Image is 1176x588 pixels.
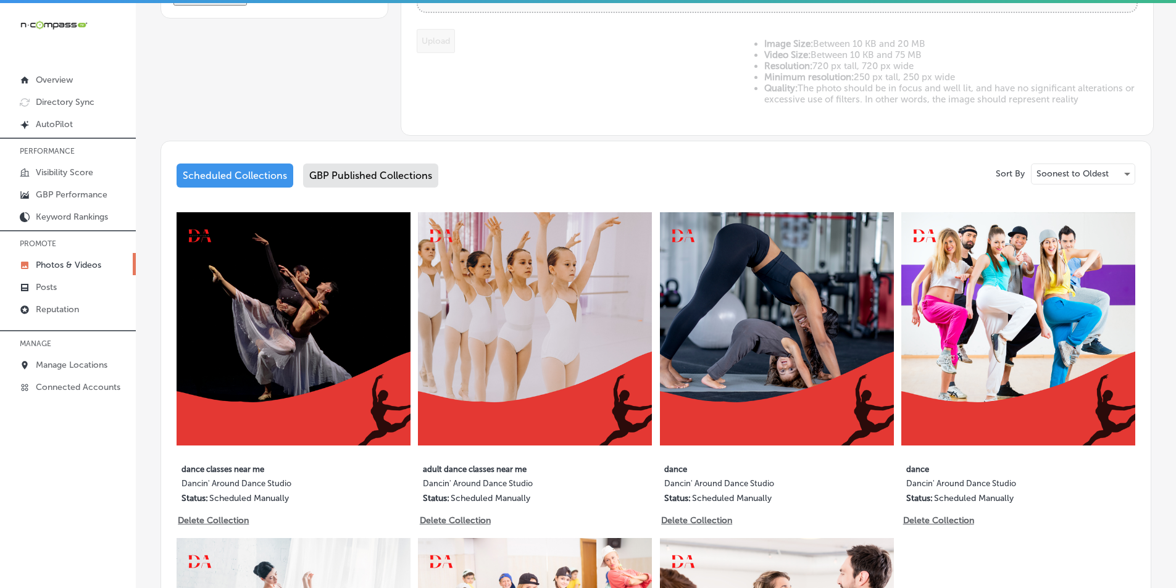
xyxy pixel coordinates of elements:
[1036,168,1109,180] p: Soonest to Oldest
[418,212,652,446] img: Collection thumbnail
[423,493,449,503] p: Status:
[1032,164,1135,184] div: Soonest to Oldest
[420,515,490,526] p: Delete Collection
[934,493,1014,503] p: Scheduled Manually
[660,212,894,446] img: Collection thumbnail
[303,164,438,188] div: GBP Published Collections
[36,282,57,292] p: Posts
[906,493,933,503] p: Status:
[664,479,841,493] label: Dancin' Around Dance Studio
[423,479,599,493] label: Dancin' Around Dance Studio
[36,360,107,370] p: Manage Locations
[996,168,1025,179] p: Sort By
[451,493,530,503] p: Scheduled Manually
[36,97,94,107] p: Directory Sync
[903,515,973,526] p: Delete Collection
[906,479,1083,493] label: Dancin' Around Dance Studio
[36,167,93,178] p: Visibility Score
[36,304,79,315] p: Reputation
[177,212,411,446] img: Collection thumbnail
[209,493,289,503] p: Scheduled Manually
[177,164,293,188] div: Scheduled Collections
[36,382,120,392] p: Connected Accounts
[906,457,1083,479] label: dance
[661,515,731,526] p: Delete Collection
[181,457,358,479] label: dance classes near me
[692,493,772,503] p: Scheduled Manually
[36,212,108,222] p: Keyword Rankings
[664,493,691,503] p: Status:
[178,515,248,526] p: Delete Collection
[36,119,73,130] p: AutoPilot
[181,493,208,503] p: Status:
[181,479,358,493] label: Dancin' Around Dance Studio
[36,75,73,85] p: Overview
[901,212,1135,446] img: Collection thumbnail
[36,260,101,270] p: Photos & Videos
[664,457,841,479] label: dance
[20,19,88,31] img: 660ab0bf-5cc7-4cb8-ba1c-48b5ae0f18e60NCTV_CLogo_TV_Black_-500x88.png
[423,457,599,479] label: adult dance classes near me
[36,189,107,200] p: GBP Performance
